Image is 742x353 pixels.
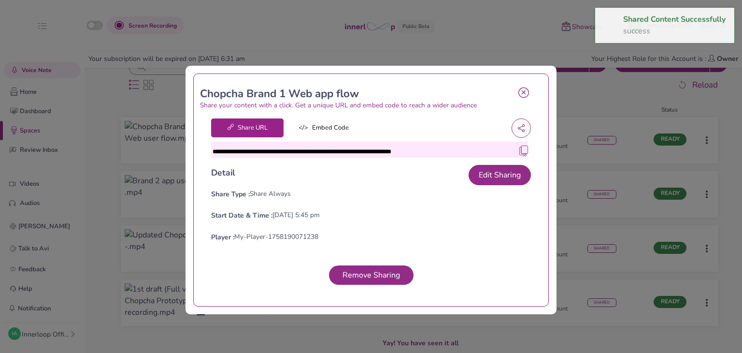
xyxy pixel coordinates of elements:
[211,168,235,178] h5: Detail
[211,189,250,199] div: Share Type :
[623,15,727,24] h4: Shared Content Successfully
[299,123,308,133] span: </>
[234,232,318,242] p: My-Player-1758190071238
[469,165,531,185] button: Edit Sharing
[250,189,291,199] p: Share Always
[623,27,727,36] div: success
[519,146,528,155] img: copy to clipboard
[272,210,320,221] p: [DATE] 5:45 pm
[200,101,511,111] p: Share your content with a click. Get a unique URL and embed code to reach a wider audience
[287,118,360,138] span: Embed Code
[329,265,414,285] button: Remove Sharing
[211,210,272,221] div: Start Date & Time :
[200,88,511,101] h2: Chopcha Brand 1 Web app flow
[339,270,404,280] span: Remove Sharing
[211,232,234,242] div: Player :
[211,118,284,138] span: Share URL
